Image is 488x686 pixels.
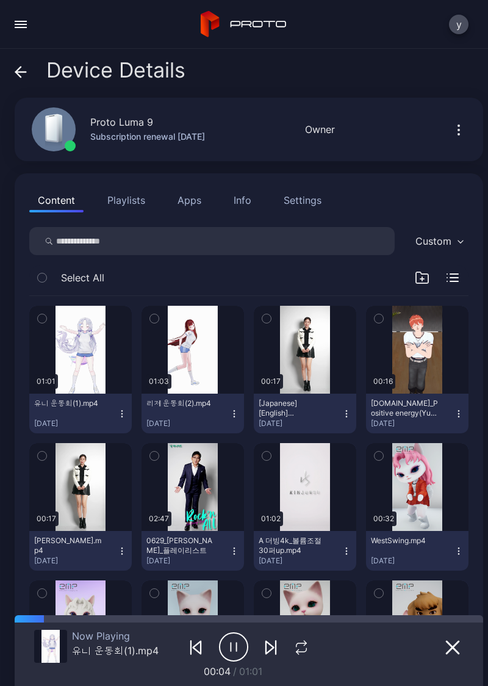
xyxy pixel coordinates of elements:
div: [DATE] [146,556,229,566]
div: 유니 운동회(1).mp4 [72,644,159,657]
div: [DATE] [371,419,454,428]
button: Settings [275,188,330,212]
div: [DATE] [259,419,342,428]
div: Owner [305,122,335,137]
span: Device Details [46,59,185,82]
div: Custom [415,235,451,247]
span: 00:04 [204,665,231,677]
div: SSYouTube.online_Positive energy(Yull ver.)🕺✨ #skinz #스킨즈 #Yull #율 #shorts_1080p.mp4 [371,399,438,418]
button: [Japanese] [English] [PERSON_NAME].mp4[DATE] [254,394,356,433]
button: Apps [169,188,210,212]
div: [DATE] [34,419,117,428]
div: Now Playing [72,630,159,642]
div: 김태희.mp4 [34,536,101,555]
button: [PERSON_NAME].mp4[DATE] [29,531,132,571]
div: [DATE] [259,556,342,566]
div: [DATE] [146,419,229,428]
button: Playlists [99,188,154,212]
div: 0629_이승철_플레이리스트 [146,536,213,555]
button: 0629_[PERSON_NAME]_플레이리스트[DATE] [142,531,244,571]
button: y [449,15,468,34]
button: 리제 운동회(2).mp4[DATE] [142,394,244,433]
span: / [233,665,237,677]
div: 유니 운동회(1).mp4 [34,399,101,408]
div: Settings [284,193,321,208]
button: Custom [409,227,468,255]
div: [DATE] [34,556,117,566]
div: A 더빙4k_볼륨조절30퍼up.mp4 [259,536,326,555]
button: WestSwing.mp4[DATE] [366,531,468,571]
span: 01:01 [239,665,262,677]
div: Subscription renewal [DATE] [90,129,205,144]
div: [Japanese] [English] 김태희.mp4 [259,399,326,418]
div: Proto Luma 9 [90,115,153,129]
div: 리제 운동회(2).mp4 [146,399,213,408]
div: [DATE] [371,556,454,566]
div: WestSwing.mp4 [371,536,438,546]
button: [DOMAIN_NAME]_Positive energy(Yull ver.)🕺✨ #skinz #스킨즈 #Yull #율 #shorts_1080p.mp4[DATE] [366,394,468,433]
button: A 더빙4k_볼륨조절30퍼up.mp4[DATE] [254,531,356,571]
button: Content [29,188,84,212]
button: Info [225,188,260,212]
span: Select All [61,270,104,285]
div: Info [234,193,251,208]
button: 유니 운동회(1).mp4[DATE] [29,394,132,433]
